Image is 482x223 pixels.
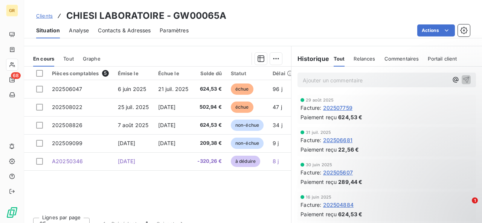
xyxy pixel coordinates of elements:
span: échue [231,83,253,95]
span: Clients [36,13,53,19]
span: Analyse [69,27,89,34]
span: 16 juin 2025 [306,195,331,199]
span: Paiement reçu [300,146,337,153]
span: 202504884 [323,201,354,209]
iframe: Intercom live chat [456,197,474,215]
span: 202506047 [52,86,82,92]
span: Paramètres [160,27,189,34]
iframe: Intercom notifications message [331,150,482,203]
span: 202506681 [323,136,352,144]
h6: Historique [291,54,329,63]
span: Relances [354,56,375,62]
span: 68 [11,72,21,79]
button: Actions [417,24,455,36]
span: Contacts & Adresses [98,27,151,34]
span: 22,56 € [338,146,359,153]
span: 624,53 € [338,210,362,218]
div: Émise le [118,70,149,76]
span: 31 juil. 2025 [306,130,331,135]
span: 29 août 2025 [306,98,334,102]
span: 34 j [273,122,282,128]
span: Portail client [428,56,457,62]
span: [DATE] [118,158,136,164]
span: 624,53 € [338,113,362,121]
span: échue [231,102,253,113]
span: 202508022 [52,104,82,110]
span: Facture : [300,136,321,144]
div: Solde dû [197,70,221,76]
div: Pièces comptables [52,70,109,77]
span: En cours [33,56,54,62]
a: Clients [36,12,53,20]
span: 502,94 € [197,103,221,111]
div: Échue le [158,70,189,76]
span: non-échue [231,138,264,149]
span: 25 juil. 2025 [118,104,149,110]
span: à déduire [231,156,260,167]
span: Facture : [300,104,321,112]
span: Graphe [83,56,101,62]
span: 624,53 € [197,85,221,93]
span: 202509099 [52,140,82,146]
span: 47 j [273,104,282,110]
span: 21 juil. 2025 [158,86,189,92]
span: Facture : [300,168,321,176]
span: [DATE] [158,122,176,128]
img: Logo LeanPay [6,206,18,218]
h3: CHIESI LABORATOIRE - GW00065A [66,9,226,23]
span: 202505607 [323,168,353,176]
span: Tout [334,56,345,62]
div: Statut [231,70,264,76]
span: 6 juin 2025 [118,86,146,92]
span: Tout [63,56,74,62]
span: 624,53 € [197,121,221,129]
span: 8 j [273,158,279,164]
span: 202508826 [52,122,82,128]
span: Commentaires [384,56,419,62]
div: Délai [273,70,293,76]
span: 5 [102,70,109,77]
div: GR [6,5,18,17]
span: -320,26 € [197,158,221,165]
span: 209,38 € [197,140,221,147]
span: Facture : [300,201,321,209]
span: 1 [472,197,478,203]
span: 96 j [273,86,282,92]
span: [DATE] [118,140,136,146]
span: 30 juin 2025 [306,162,332,167]
span: 7 août 2025 [118,122,149,128]
span: Paiement reçu [300,113,337,121]
span: A20250346 [52,158,83,164]
span: 9 j [273,140,279,146]
span: Paiement reçu [300,178,337,186]
span: [DATE] [158,104,176,110]
span: Situation [36,27,60,34]
span: 202507759 [323,104,352,112]
span: non-échue [231,120,264,131]
span: Paiement reçu [300,210,337,218]
span: [DATE] [158,140,176,146]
